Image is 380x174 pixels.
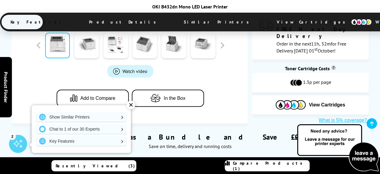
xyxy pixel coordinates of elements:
a: Compare Products (1) [225,160,310,171]
span: 11h, 32m [311,41,330,47]
sup: st [314,46,317,52]
span: Compare Products (1) [233,160,309,171]
div: Toner Cartridge Costs [252,65,369,71]
span: Add to Compare [80,96,116,101]
div: Save on time, delivery and running costs [19,143,361,149]
span: 1.3p per page [303,79,331,86]
span: Order in the next for Free Delivery [DATE] 01 October! [276,41,346,54]
span: In the Box [164,96,185,101]
span: Product Details [80,15,168,29]
a: Show Similar Printers [36,112,126,122]
span: Key Features [2,15,73,29]
span: Watch video [122,68,147,74]
span: Recently Viewed (3) [56,163,135,169]
div: modal_delivery [258,19,363,53]
button: In the Box [132,90,204,107]
span: Similar Printers [175,15,261,29]
span: View Cartridges [309,102,345,108]
img: Cartridges [276,100,306,109]
div: 2 [9,133,16,139]
span: Product Finder [3,71,9,103]
button: What is 5% coverage? [317,117,369,123]
sup: Cost per page [331,65,336,70]
button: Add to Compare [57,90,129,107]
span: View Cartridges [268,14,360,30]
div: ✕ [127,101,135,109]
button: View Cartridges [257,100,364,110]
div: Purchase as a Bundle and Save £££s [11,123,369,152]
a: Recently Viewed (3) [51,160,136,171]
a: Key Features [36,136,126,146]
img: Open Live Chat window [296,123,380,173]
img: cmyk-icon.svg [351,19,372,25]
a: Product_All_Videos [107,65,153,78]
a: Chat to 1 of our 30 Experts [36,124,126,134]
